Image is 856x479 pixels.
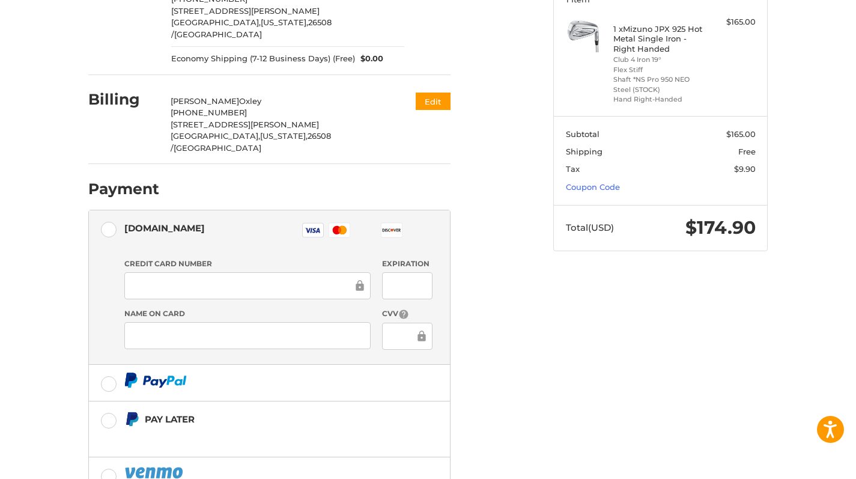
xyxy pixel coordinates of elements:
[613,75,705,94] li: Shaft *NS Pro 950 NEO Steel (STOCK)
[566,129,600,139] span: Subtotal
[734,164,756,174] span: $9.90
[124,373,187,388] img: PayPal icon
[88,180,159,198] h2: Payment
[566,147,603,156] span: Shipping
[124,412,139,427] img: Pay Later icon
[171,131,260,141] span: [GEOGRAPHIC_DATA],
[171,17,261,27] span: [GEOGRAPHIC_DATA],
[88,90,159,109] h2: Billing
[708,16,756,28] div: $165.00
[738,147,756,156] span: Free
[239,96,261,106] span: Oxley
[355,53,384,65] span: $0.00
[171,53,355,65] span: Economy Shipping (7-12 Business Days) (Free)
[124,218,205,238] div: [DOMAIN_NAME]
[174,29,262,39] span: [GEOGRAPHIC_DATA]
[726,129,756,139] span: $165.00
[171,96,239,106] span: [PERSON_NAME]
[613,55,705,65] li: Club 4 Iron 19°
[171,120,319,129] span: [STREET_ADDRESS][PERSON_NAME]
[613,65,705,75] li: Flex Stiff
[171,108,247,117] span: [PHONE_NUMBER]
[171,17,332,39] span: 26508 /
[566,164,580,174] span: Tax
[566,222,614,233] span: Total (USD)
[416,93,451,110] button: Edit
[145,409,375,429] div: Pay Later
[613,94,705,105] li: Hand Right-Handed
[261,17,308,27] span: [US_STATE],
[174,143,261,153] span: [GEOGRAPHIC_DATA]
[382,308,432,320] label: CVV
[566,182,620,192] a: Coupon Code
[171,131,331,153] span: 26508 /
[260,131,308,141] span: [US_STATE],
[685,216,756,239] span: $174.90
[382,258,432,269] label: Expiration
[124,432,375,442] iframe: PayPal Message 1
[124,258,371,269] label: Credit Card Number
[171,6,320,16] span: [STREET_ADDRESS][PERSON_NAME]
[613,24,705,53] h4: 1 x Mizuno JPX 925 Hot Metal Single Iron - Right Handed
[124,308,371,319] label: Name on Card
